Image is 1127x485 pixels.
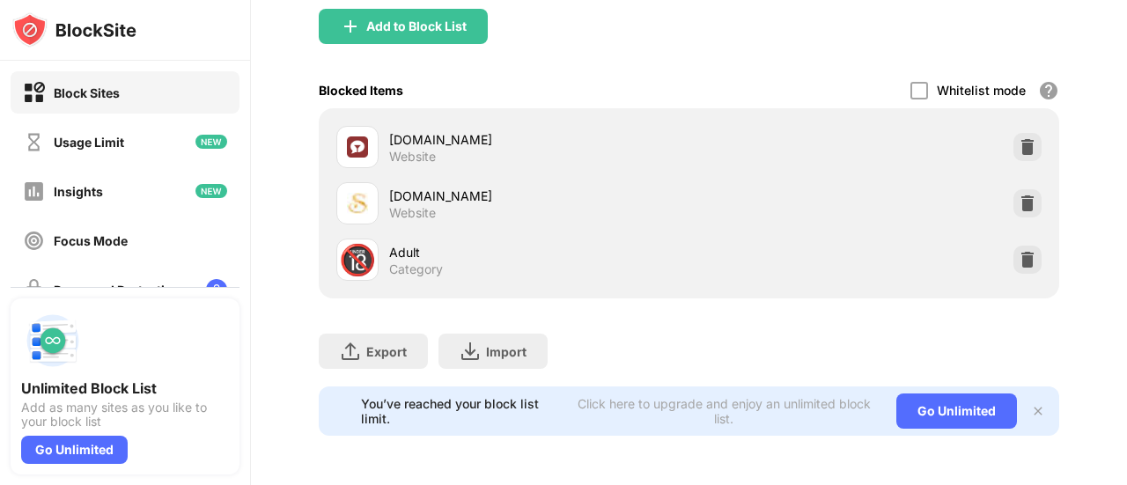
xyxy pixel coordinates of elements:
div: Go Unlimited [896,393,1017,429]
div: Go Unlimited [21,436,128,464]
div: Category [389,261,443,277]
img: focus-off.svg [23,230,45,252]
img: password-protection-off.svg [23,279,45,301]
img: new-icon.svg [195,135,227,149]
div: Click here to upgrade and enjoy an unlimited block list. [573,396,876,426]
img: lock-menu.svg [206,279,227,300]
div: Add as many sites as you like to your block list [21,400,229,429]
div: Whitelist mode [937,83,1026,98]
div: You’ve reached your block list limit. [361,396,563,426]
div: Blocked Items [319,83,403,98]
div: Block Sites [54,85,120,100]
div: Adult [389,243,689,261]
div: Website [389,205,436,221]
div: Unlimited Block List [21,379,229,397]
div: Export [366,344,407,359]
img: new-icon.svg [195,184,227,198]
div: Website [389,149,436,165]
img: block-on.svg [23,82,45,104]
img: favicons [347,193,368,214]
div: Usage Limit [54,135,124,150]
div: [DOMAIN_NAME] [389,187,689,205]
img: push-block-list.svg [21,309,85,372]
img: logo-blocksite.svg [12,12,136,48]
img: insights-off.svg [23,180,45,202]
div: Focus Mode [54,233,128,248]
img: x-button.svg [1031,404,1045,418]
div: Import [486,344,527,359]
div: Password Protection [54,283,180,298]
div: Insights [54,184,103,199]
div: 🔞 [339,242,376,278]
img: favicons [347,136,368,158]
div: [DOMAIN_NAME] [389,130,689,149]
img: time-usage-off.svg [23,131,45,153]
div: Add to Block List [366,19,467,33]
